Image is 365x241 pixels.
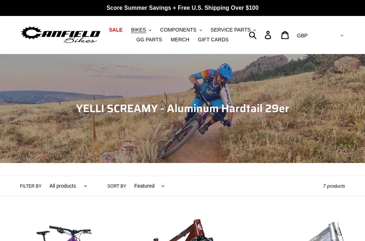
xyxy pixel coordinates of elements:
span: SERVICE PARTS [211,27,251,33]
button: SERVICE PARTS [207,25,260,35]
label: Filter by [20,183,42,189]
button: BIKES [127,25,155,35]
label: Sort by [108,183,126,189]
a: MERCH [167,35,193,45]
span: COMPONENTS [160,27,196,33]
a: GG PARTS [133,35,166,45]
span: 7 products [323,183,345,189]
span: GIFT CARDS [198,37,229,43]
span: BIKES [131,27,146,33]
button: COMPONENTS [156,25,205,35]
img: Canfield Bikes [20,25,101,45]
span: SALE [109,27,122,33]
a: GIFT CARDS [194,35,232,45]
a: SALE [105,25,126,35]
span: YELLI SCREAMY - Aluminum Hardtail 29er [76,100,289,117]
span: GG PARTS [137,37,162,43]
span: MERCH [171,37,189,43]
